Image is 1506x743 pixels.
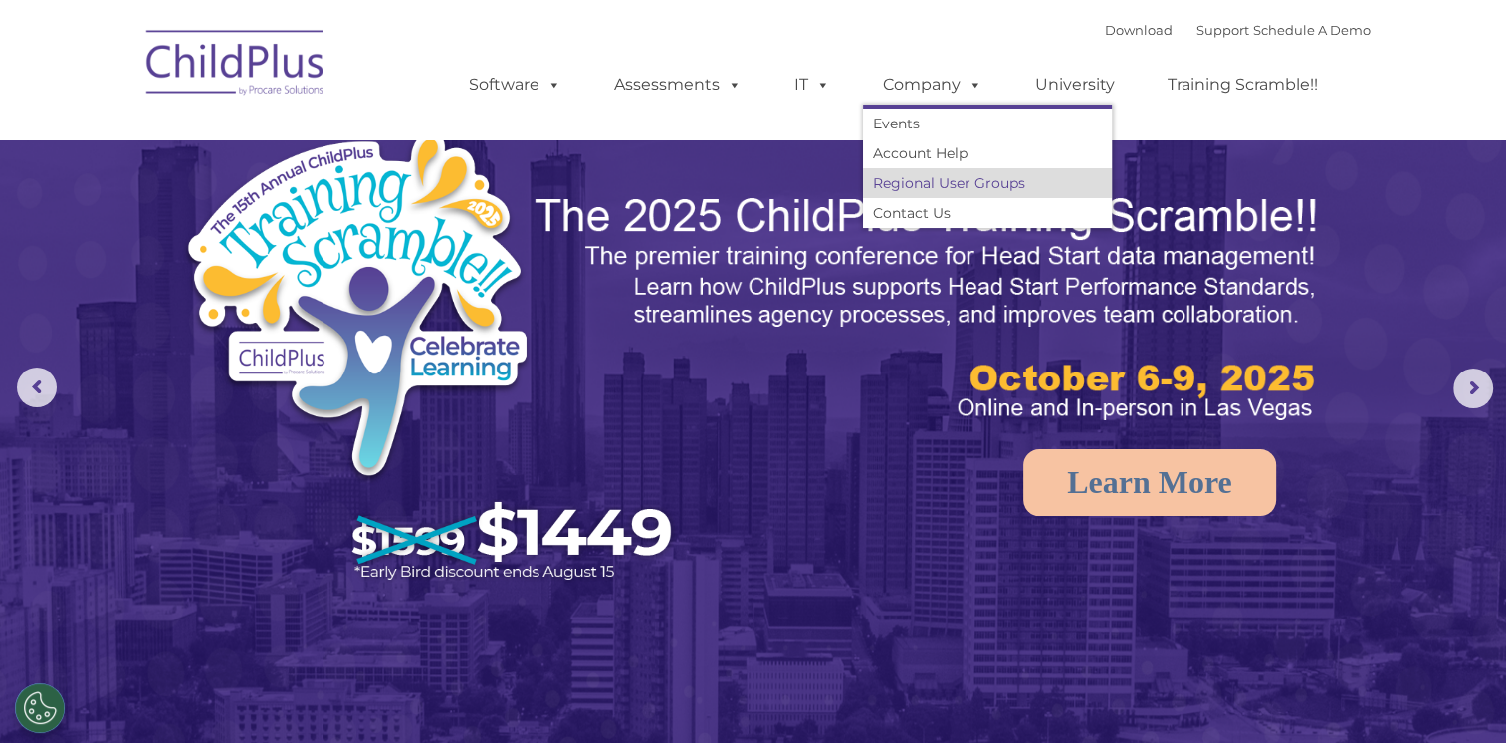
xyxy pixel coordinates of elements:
[277,131,337,146] span: Last name
[1105,22,1173,38] a: Download
[774,65,850,105] a: IT
[15,683,65,733] button: Cookies Settings
[594,65,761,105] a: Assessments
[1105,22,1371,38] font: |
[449,65,581,105] a: Software
[136,16,335,116] img: ChildPlus by Procare Solutions
[277,213,361,228] span: Phone number
[863,138,1112,168] a: Account Help
[1148,65,1338,105] a: Training Scramble!!
[863,65,1002,105] a: Company
[863,198,1112,228] a: Contact Us
[1196,22,1249,38] a: Support
[863,109,1112,138] a: Events
[863,168,1112,198] a: Regional User Groups
[1023,449,1276,516] a: Learn More
[1015,65,1135,105] a: University
[1253,22,1371,38] a: Schedule A Demo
